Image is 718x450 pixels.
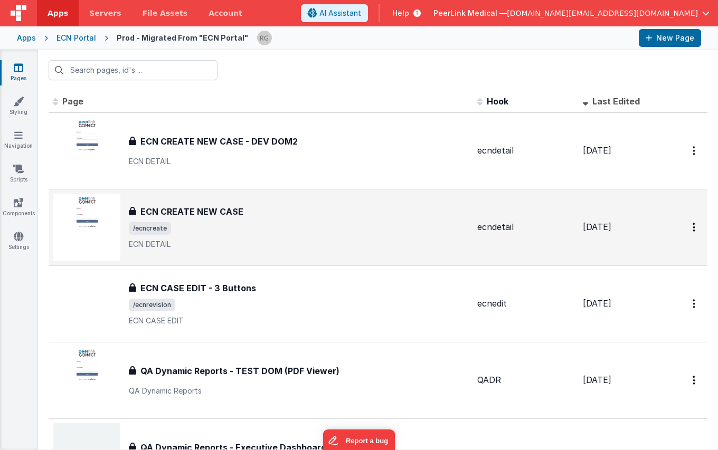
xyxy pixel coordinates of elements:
span: [DATE] [583,298,611,309]
p: ECN CASE EDIT [129,315,469,326]
h3: QA Dynamic Reports - TEST DOM (PDF Viewer) [140,365,339,377]
div: ecndetail [477,145,574,157]
button: Options [686,140,703,161]
span: File Assets [143,8,188,18]
button: New Page [639,29,701,47]
span: [DOMAIN_NAME][EMAIL_ADDRESS][DOMAIN_NAME] [507,8,698,18]
span: /ecncreate [129,222,171,235]
p: QA Dynamic Reports [129,386,469,396]
span: Last Edited [592,96,640,107]
h3: ECN CREATE NEW CASE - DEV DOM2 [140,135,298,148]
div: QADR [477,374,574,386]
div: ecndetail [477,221,574,233]
span: AI Assistant [319,8,361,18]
h3: ECN CASE EDIT - 3 Buttons [140,282,256,294]
span: [DATE] [583,375,611,385]
h3: ECN CREATE NEW CASE [140,205,243,218]
span: /ecnrevision [129,299,175,311]
div: ECN Portal [56,33,96,43]
input: Search pages, id's ... [49,60,218,80]
img: 32acf354f7c792df0addc5efaefdc4a2 [257,31,272,45]
div: Apps [17,33,36,43]
p: ECN DETAIL [129,156,469,167]
button: Options [686,293,703,314]
div: ecnedit [477,298,574,310]
span: Help [392,8,409,18]
span: Apps [48,8,68,18]
span: [DATE] [583,145,611,156]
span: Hook [487,96,508,107]
button: Options [686,369,703,391]
span: [DATE] [583,222,611,232]
button: PeerLink Medical — [DOMAIN_NAME][EMAIL_ADDRESS][DOMAIN_NAME] [433,8,710,18]
span: Page [62,96,83,107]
span: PeerLink Medical — [433,8,507,18]
p: ECN DETAIL [129,239,469,250]
button: Options [686,216,703,238]
span: Servers [89,8,121,18]
div: Prod - Migrated From "ECN Portal" [117,33,248,43]
button: AI Assistant [301,4,368,22]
